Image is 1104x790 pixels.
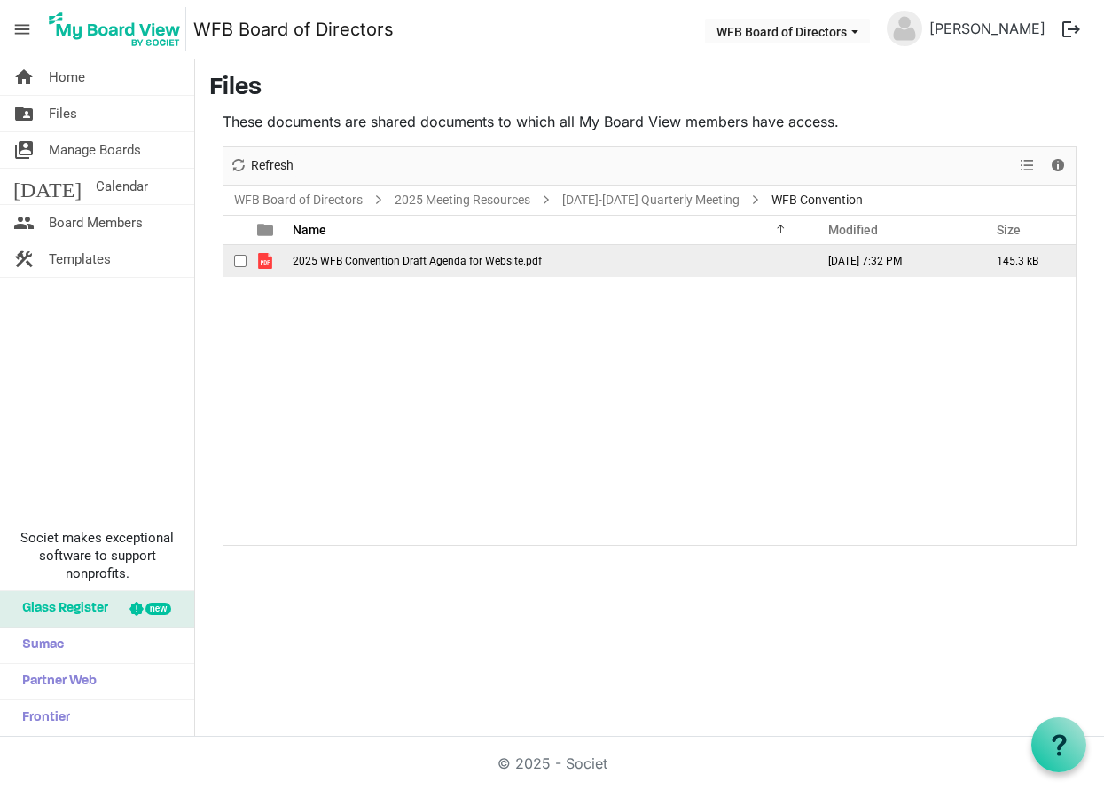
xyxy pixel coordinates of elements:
[497,754,607,772] a: © 2025 - Societ
[810,245,978,277] td: September 12, 2025 7:32 PM column header Modified
[293,223,326,237] span: Name
[13,628,64,663] span: Sumac
[249,154,295,177] span: Refresh
[828,223,878,237] span: Modified
[13,132,35,168] span: switch_account
[227,154,297,177] button: Refresh
[49,132,141,168] span: Manage Boards
[13,205,35,241] span: people
[49,96,77,131] span: Files
[13,664,97,699] span: Partner Web
[13,59,35,95] span: home
[13,241,35,277] span: construction
[96,169,148,204] span: Calendar
[49,241,111,277] span: Templates
[391,189,534,211] a: 2025 Meeting Resources
[705,19,870,43] button: WFB Board of Directors dropdownbutton
[247,245,287,277] td: is template cell column header type
[223,147,300,185] div: Refresh
[978,245,1076,277] td: 145.3 kB is template cell column header Size
[1053,11,1090,48] button: logout
[13,169,82,204] span: [DATE]
[1046,154,1070,177] button: Details
[49,59,85,95] span: Home
[43,7,193,51] a: My Board View Logo
[8,529,186,582] span: Societ makes exceptional software to support nonprofits.
[223,111,1077,132] p: These documents are shared documents to which all My Board View members have access.
[1013,147,1043,185] div: View
[43,7,186,51] img: My Board View Logo
[922,11,1053,46] a: [PERSON_NAME]
[287,245,810,277] td: 2025 WFB Convention Draft Agenda for Website.pdf is template cell column header Name
[1043,147,1073,185] div: Details
[209,74,1090,104] h3: Files
[997,223,1021,237] span: Size
[145,603,171,615] div: new
[49,205,143,241] span: Board Members
[231,189,366,211] a: WFB Board of Directors
[293,255,542,267] span: 2025 WFB Convention Draft Agenda for Website.pdf
[768,189,866,211] span: WFB Convention
[887,11,922,46] img: no-profile-picture.svg
[13,591,108,627] span: Glass Register
[193,12,394,47] a: WFB Board of Directors
[13,700,70,736] span: Frontier
[13,96,35,131] span: folder_shared
[559,189,743,211] a: [DATE]-[DATE] Quarterly Meeting
[5,12,39,46] span: menu
[223,245,247,277] td: checkbox
[1016,154,1037,177] button: View dropdownbutton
